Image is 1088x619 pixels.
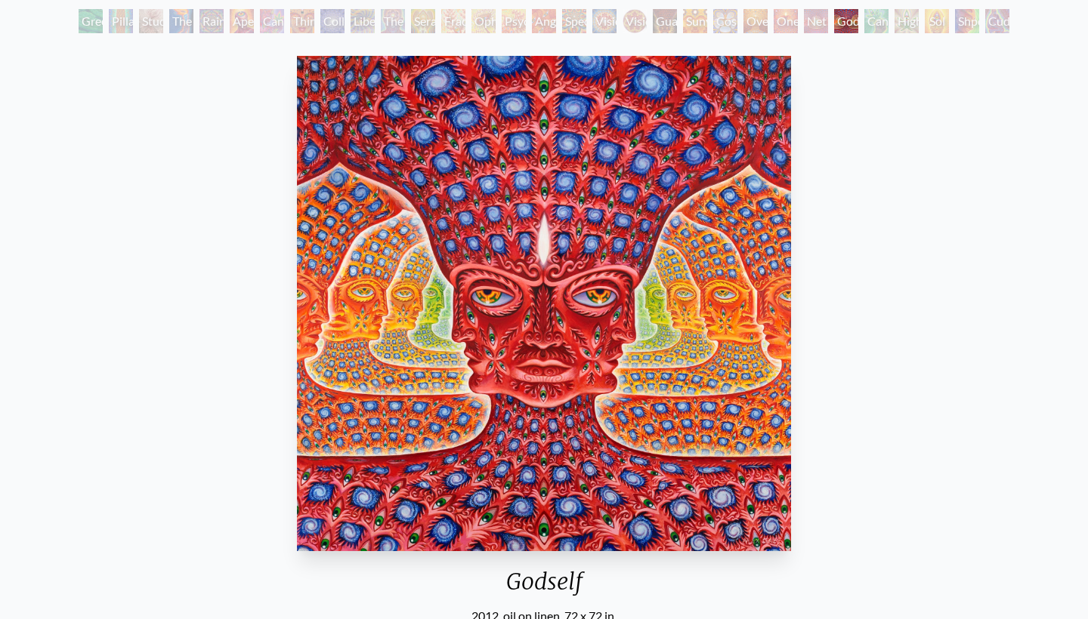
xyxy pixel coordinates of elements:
div: Collective Vision [320,9,345,33]
div: Spectral Lotus [562,9,586,33]
div: Shpongled [955,9,979,33]
div: Cannafist [864,9,889,33]
div: Fractal Eyes [441,9,465,33]
div: Ophanic Eyelash [471,9,496,33]
div: One [774,9,798,33]
div: The Torch [169,9,193,33]
div: Vision Crystal [592,9,617,33]
div: Third Eye Tears of Joy [290,9,314,33]
div: Cuddle [985,9,1009,33]
div: Higher Vision [895,9,919,33]
div: Sol Invictus [925,9,949,33]
div: Oversoul [743,9,768,33]
div: Rainbow Eye Ripple [199,9,224,33]
div: Green Hand [79,9,103,33]
div: Sunyata [683,9,707,33]
div: Psychomicrograph of a Fractal Paisley Cherub Feather Tip [502,9,526,33]
div: Godself [834,9,858,33]
div: Seraphic Transport Docking on the Third Eye [411,9,435,33]
div: Study for the Great Turn [139,9,163,33]
div: Cannabis Sutra [260,9,284,33]
div: Liberation Through Seeing [351,9,375,33]
img: Godself-2012-Alex-Grey-watermarked.jpeg [297,56,791,551]
div: The Seer [381,9,405,33]
div: Pillar of Awareness [109,9,133,33]
div: Guardian of Infinite Vision [653,9,677,33]
div: Aperture [230,9,254,33]
div: Cosmic Elf [713,9,737,33]
div: Godself [291,568,797,607]
div: Net of Being [804,9,828,33]
div: Vision [PERSON_NAME] [623,9,647,33]
div: Angel Skin [532,9,556,33]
